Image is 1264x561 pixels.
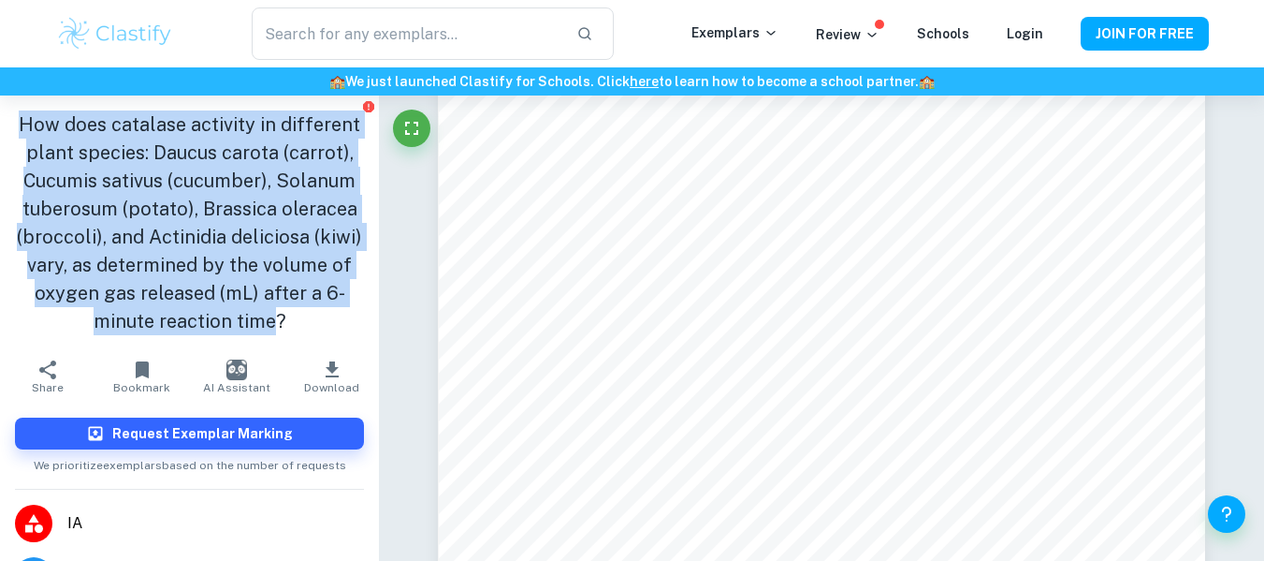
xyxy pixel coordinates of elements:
[1208,495,1245,533] button: Help and Feedback
[113,381,170,394] span: Bookmark
[203,381,270,394] span: AI Assistant
[361,99,375,113] button: Report issue
[252,7,560,60] input: Search for any exemplars...
[15,111,364,335] h1: How does catalase activity in different plant species: Daucus carota (carrot), Cucumis sativus (c...
[691,22,778,43] p: Exemplars
[190,350,284,403] button: AI Assistant
[112,423,293,444] h6: Request Exemplar Marking
[393,110,430,147] button: Fullscreen
[630,74,659,89] a: here
[1007,26,1043,41] a: Login
[4,71,1260,92] h6: We just launched Clastify for Schools. Click to learn how to become a school partner.
[1081,17,1209,51] button: JOIN FOR FREE
[67,512,364,535] span: IA
[56,15,175,52] img: Clastify logo
[919,74,935,89] span: 🏫
[917,26,969,41] a: Schools
[284,350,379,403] button: Download
[226,360,247,380] img: AI Assistant
[816,24,879,45] p: Review
[15,418,364,450] button: Request Exemplar Marking
[32,381,64,394] span: Share
[94,350,189,403] button: Bookmark
[34,450,346,474] span: We prioritize exemplars based on the number of requests
[304,381,359,394] span: Download
[329,74,345,89] span: 🏫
